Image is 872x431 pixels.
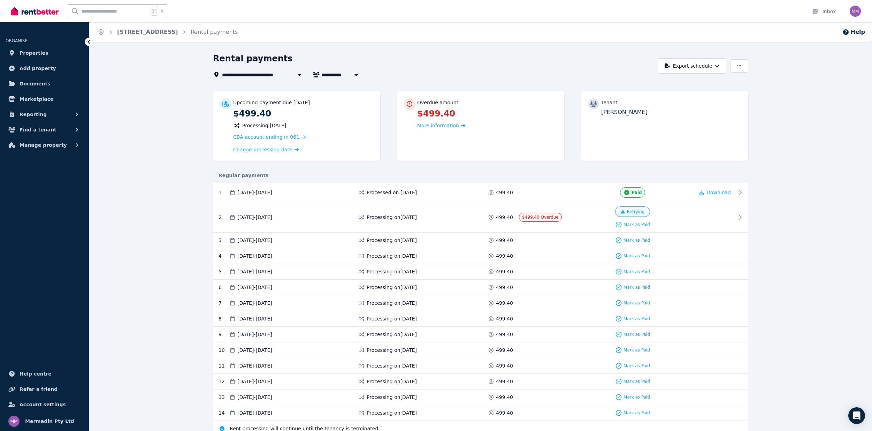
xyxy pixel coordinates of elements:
[367,378,417,385] span: Processing on [DATE]
[624,394,650,400] span: Mark as Paid
[367,331,417,338] span: Processing on [DATE]
[627,209,644,214] span: Retrying
[496,331,513,338] span: 499.40
[496,409,513,416] span: 499.40
[496,252,513,259] span: 499.40
[811,8,836,15] div: Inbox
[237,315,272,322] span: [DATE] - [DATE]
[20,49,48,57] span: Properties
[20,370,52,378] span: Help centre
[237,237,272,244] span: [DATE] - [DATE]
[6,123,83,137] button: Find a tenant
[367,189,417,196] span: Processed on [DATE]
[367,347,417,354] span: Processing on [DATE]
[219,347,229,354] div: 10
[20,400,66,409] span: Account settings
[6,398,83,411] a: Account settings
[213,53,293,64] h1: Rental payments
[8,416,20,427] img: Mermadin Pty Ltd
[699,189,731,196] button: Download
[367,300,417,307] span: Processing on [DATE]
[624,300,650,306] span: Mark as Paid
[624,285,650,290] span: Mark as Paid
[601,99,618,106] p: Tenant
[632,190,642,195] span: Paid
[658,58,726,74] button: Export schedule
[624,379,650,384] span: Mark as Paid
[367,409,417,416] span: Processing on [DATE]
[219,252,229,259] div: 4
[6,61,83,75] a: Add property
[237,394,272,401] span: [DATE] - [DATE]
[237,347,272,354] span: [DATE] - [DATE]
[219,300,229,307] div: 7
[233,146,299,153] a: Change processing date
[522,215,559,220] span: $499.40 Overdue
[6,382,83,396] a: Refer a friend
[496,237,513,244] span: 499.40
[20,141,67,149] span: Manage property
[219,187,229,198] div: 1
[496,347,513,354] span: 499.40
[219,331,229,338] div: 9
[20,80,51,88] span: Documents
[6,92,83,106] a: Marketplace
[624,269,650,274] span: Mark as Paid
[237,252,272,259] span: [DATE] - [DATE]
[237,331,272,338] span: [DATE] - [DATE]
[367,362,417,369] span: Processing on [DATE]
[20,95,53,103] span: Marketplace
[624,253,650,259] span: Mark as Paid
[219,315,229,322] div: 8
[20,385,58,393] span: Refer a friend
[496,362,513,369] span: 499.40
[848,407,865,424] div: Open Intercom Messenger
[496,315,513,322] span: 499.40
[11,6,59,16] img: RentBetter
[219,284,229,291] div: 6
[219,378,229,385] div: 12
[25,417,74,425] span: Mermadin Pty Ltd
[367,315,417,322] span: Processing on [DATE]
[624,410,650,416] span: Mark as Paid
[191,29,238,35] a: Rental payments
[237,268,272,275] span: [DATE] - [DATE]
[6,38,28,43] span: ORGANISE
[496,284,513,291] span: 499.40
[706,190,731,195] span: Download
[496,268,513,275] span: 499.40
[89,22,246,42] nav: Breadcrumb
[624,316,650,322] span: Mark as Paid
[496,300,513,307] span: 499.40
[219,206,229,228] div: 2
[20,126,56,134] span: Find a tenant
[219,409,229,416] div: 14
[233,99,310,106] p: Upcoming payment due [DATE]
[601,108,741,116] p: [PERSON_NAME]
[237,300,272,307] span: [DATE] - [DATE]
[367,237,417,244] span: Processing on [DATE]
[219,394,229,401] div: 13
[237,362,272,369] span: [DATE] - [DATE]
[367,284,417,291] span: Processing on [DATE]
[6,367,83,381] a: Help centre
[117,29,178,35] a: [STREET_ADDRESS]
[624,237,650,243] span: Mark as Paid
[842,28,865,36] button: Help
[237,189,272,196] span: [DATE] - [DATE]
[367,394,417,401] span: Processing on [DATE]
[161,8,163,14] span: k
[237,378,272,385] span: [DATE] - [DATE]
[219,268,229,275] div: 5
[237,214,272,221] span: [DATE] - [DATE]
[624,332,650,337] span: Mark as Paid
[237,284,272,291] span: [DATE] - [DATE]
[496,189,513,196] span: 499.40
[233,108,373,119] p: $499.40
[242,122,286,129] span: Processing [DATE]
[219,237,229,244] div: 3
[237,409,272,416] span: [DATE] - [DATE]
[417,99,458,106] p: Overdue amount
[367,214,417,221] span: Processing on [DATE]
[6,46,83,60] a: Properties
